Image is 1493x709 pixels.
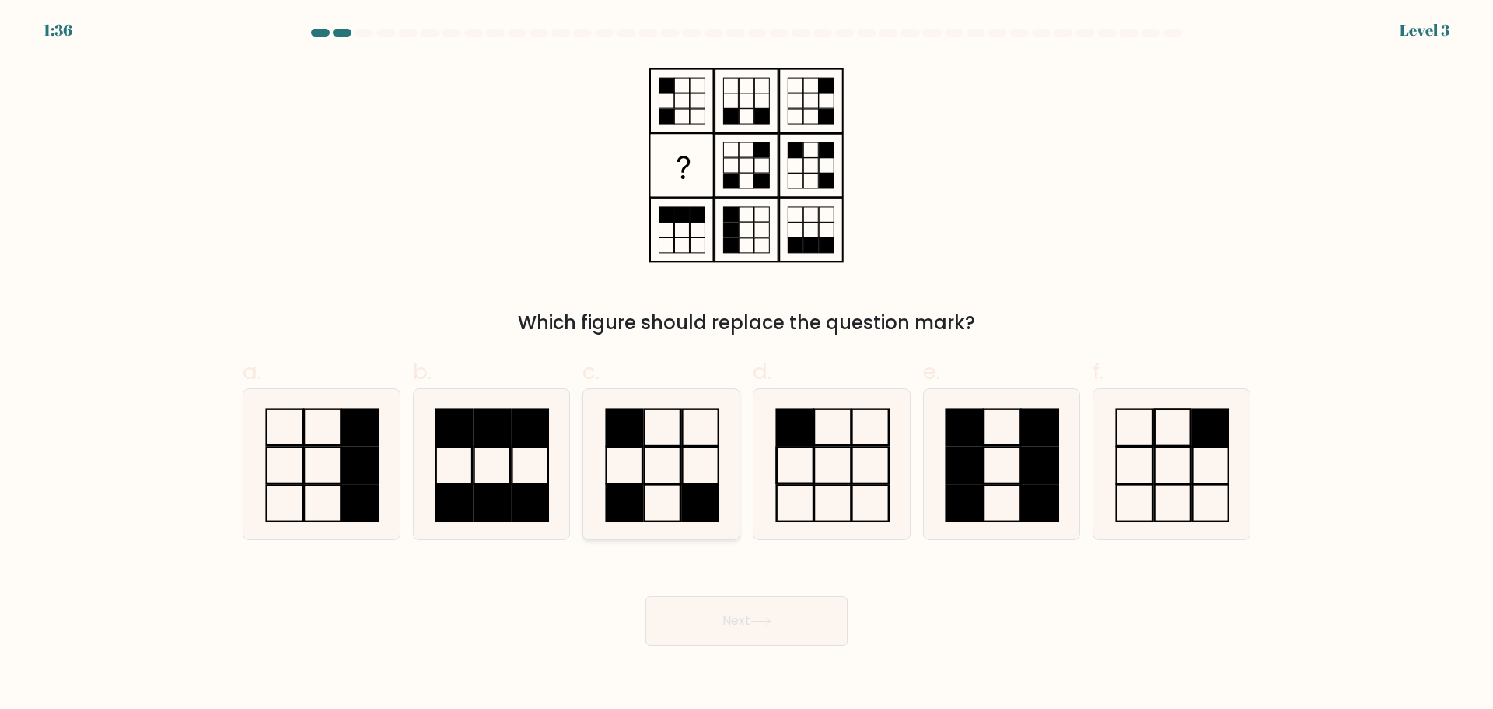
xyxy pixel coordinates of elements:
[582,356,600,387] span: c.
[1400,19,1449,42] div: Level 3
[923,356,940,387] span: e.
[1093,356,1103,387] span: f.
[44,19,72,42] div: 1:36
[243,356,261,387] span: a.
[413,356,432,387] span: b.
[753,356,771,387] span: d.
[252,309,1241,337] div: Which figure should replace the question mark?
[645,596,848,646] button: Next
